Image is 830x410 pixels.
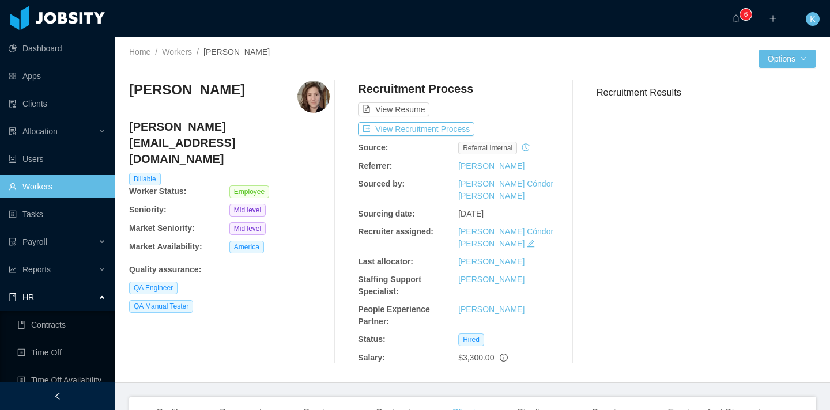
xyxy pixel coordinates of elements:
[22,237,47,246] span: Payroll
[129,47,150,56] a: Home
[197,47,199,56] span: /
[9,127,17,135] i: icon: solution
[810,12,815,26] span: K
[9,203,106,226] a: icon: profileTasks
[500,354,508,362] span: info-circle
[458,333,484,346] span: Hired
[759,50,816,68] button: Optionsicon: down
[129,265,201,274] b: Quality assurance :
[9,293,17,301] i: icon: book
[9,265,17,274] i: icon: line-chart
[9,37,106,60] a: icon: pie-chartDashboard
[740,9,752,20] sup: 6
[358,143,388,152] b: Source:
[129,282,178,294] span: QA Engineer
[155,47,157,56] span: /
[769,14,777,22] i: icon: plus
[358,335,385,344] b: Status:
[358,275,421,296] b: Staffing Support Specialist:
[17,369,106,392] a: icon: profileTime Off Availability
[358,209,414,218] b: Sourcing date:
[522,143,530,151] i: icon: history
[458,161,525,170] a: [PERSON_NAME]
[358,122,474,136] button: icon: exportView Recruitment Process
[22,293,34,302] span: HR
[358,227,433,236] b: Recruiter assigned:
[9,92,106,115] a: icon: auditClients
[9,147,106,170] a: icon: robotUsers
[358,305,430,326] b: People Experience Partner:
[22,265,51,274] span: Reports
[297,81,330,113] img: 3ef3bb2a-abc8-4902-bad7-a289f48c859a_68348c31e91fc-400w.png
[129,223,195,233] b: Market Seniority:
[129,205,167,214] b: Seniority:
[732,14,740,22] i: icon: bell
[358,124,474,134] a: icon: exportView Recruitment Process
[458,275,525,284] a: [PERSON_NAME]
[229,185,269,198] span: Employee
[527,240,535,248] i: icon: edit
[358,257,413,266] b: Last allocator:
[17,341,106,364] a: icon: profileTime Off
[458,142,517,154] span: Referral internal
[358,179,405,188] b: Sourced by:
[358,161,392,170] b: Referrer:
[17,313,106,336] a: icon: bookContracts
[129,187,186,196] b: Worker Status:
[162,47,192,56] a: Workers
[458,227,553,248] a: [PERSON_NAME] Cóndor [PERSON_NAME]
[203,47,270,56] span: [PERSON_NAME]
[458,353,494,362] span: $3,300.00
[358,105,429,114] a: icon: file-textView Resume
[129,81,245,99] h3: [PERSON_NAME]
[744,9,748,20] p: 6
[9,64,106,88] a: icon: appstoreApps
[458,305,525,314] a: [PERSON_NAME]
[9,238,17,246] i: icon: file-protect
[597,85,816,100] h3: Recruitment Results
[458,209,484,218] span: [DATE]
[229,222,266,235] span: Mid level
[22,127,58,136] span: Allocation
[358,102,429,116] button: icon: file-textView Resume
[458,179,553,200] a: [PERSON_NAME] Cóndor [PERSON_NAME]
[458,257,525,266] a: [PERSON_NAME]
[358,353,385,362] b: Salary:
[129,119,330,167] h4: [PERSON_NAME][EMAIL_ADDRESS][DOMAIN_NAME]
[229,204,266,217] span: Mid level
[129,173,161,185] span: Billable
[229,241,264,253] span: America
[129,242,202,251] b: Market Availability:
[129,300,193,313] span: QA Manual Tester
[9,175,106,198] a: icon: userWorkers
